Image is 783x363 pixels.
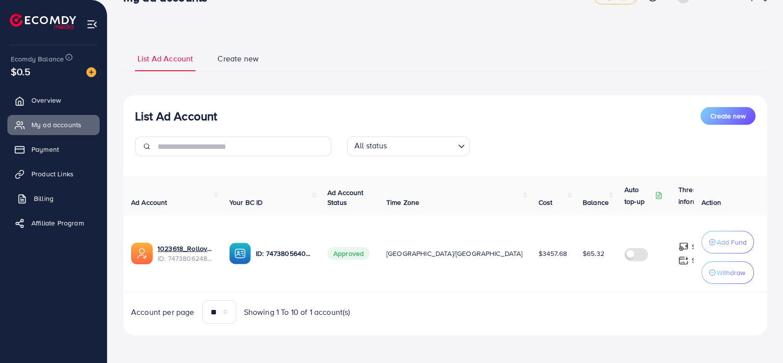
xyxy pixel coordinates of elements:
span: Payment [31,144,59,154]
div: <span class='underline'>1023618_Rollover Tiktok_1740131124299</span></br>7473806248576860177 [158,244,214,264]
a: My ad accounts [7,115,100,135]
div: Search for option [347,137,470,156]
img: top-up amount [678,242,689,252]
span: [GEOGRAPHIC_DATA]/[GEOGRAPHIC_DATA] [386,249,523,258]
span: Ecomdy Balance [11,54,64,64]
a: Payment [7,140,100,159]
span: Overview [31,95,61,105]
span: All status [352,138,389,154]
p: Auto top-up [624,184,653,207]
span: Your BC ID [229,197,263,207]
span: List Ad Account [137,53,193,64]
p: ID: 7473805640344076304 [256,248,312,259]
input: Search for option [390,139,454,154]
button: Add Fund [702,231,754,253]
p: $ --- [692,254,704,266]
p: Withdraw [717,267,745,279]
a: Affiliate Program [7,213,100,233]
button: Create new [701,107,756,125]
span: $0.5 [11,64,31,79]
span: $3457.68 [539,249,567,258]
p: Threshold information [678,184,727,207]
span: $65.32 [583,249,604,258]
a: Product Links [7,164,100,184]
span: ID: 7473806248576860177 [158,253,214,263]
img: logo [10,14,76,29]
span: Product Links [31,169,74,179]
span: Showing 1 To 10 of 1 account(s) [244,307,351,318]
img: menu [86,19,98,30]
span: Time Zone [386,197,419,207]
span: Account per page [131,307,194,318]
button: Withdraw [702,261,754,284]
span: Ad Account [131,197,167,207]
a: 1023618_Rollover Tiktok_1740131124299 [158,244,214,253]
span: Affiliate Program [31,218,84,228]
img: ic-ba-acc.ded83a64.svg [229,243,251,264]
p: $ --- [692,241,704,252]
img: ic-ads-acc.e4c84228.svg [131,243,153,264]
img: top-up amount [678,255,689,266]
p: Add Fund [717,236,747,248]
span: Cost [539,197,553,207]
a: Overview [7,90,100,110]
span: Create new [710,111,746,121]
span: Ad Account Status [327,188,364,207]
a: Billing [7,189,100,208]
span: Approved [327,247,370,260]
img: image [86,67,96,77]
span: Action [702,197,721,207]
span: Billing [34,194,54,203]
iframe: Chat [741,319,776,356]
span: Balance [583,197,609,207]
span: Create new [217,53,259,64]
span: My ad accounts [31,120,81,130]
h3: List Ad Account [135,109,217,123]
